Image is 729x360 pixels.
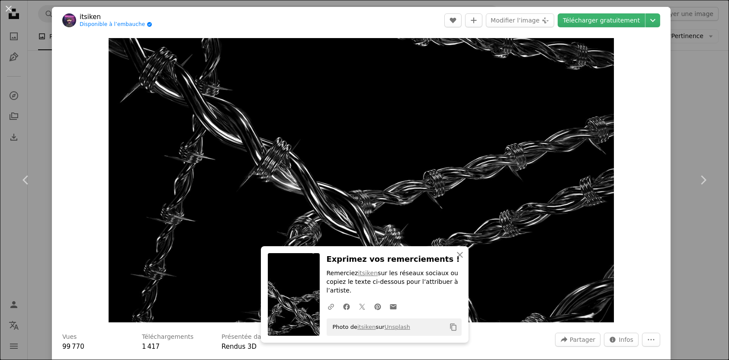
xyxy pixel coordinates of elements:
button: Statistiques de cette image [604,333,639,347]
h3: Vues [62,333,77,341]
span: 1 417 [142,343,160,350]
span: 99 770 [62,343,84,350]
a: Partagez-leFacebook [339,298,354,315]
button: Choisissez la taille de téléchargement [646,13,660,27]
a: Partagez-lePinterest [370,298,385,315]
a: Télécharger gratuitement [558,13,645,27]
h3: Exprimez vos remerciements ! [327,253,462,266]
button: J’aime [444,13,462,27]
span: Partager [570,333,595,346]
a: Partagez-leTwitter [354,298,370,315]
a: itsiken [358,270,378,276]
button: Zoom sur cette image [109,38,614,322]
button: Modifier l’image [486,13,554,27]
p: Remerciez sur les réseaux sociaux ou copiez le texte ci-dessous pour l’attribuer à l’artiste. [327,269,462,295]
img: Accéder au profil de itsiken [62,13,76,27]
h3: Présentée dans [222,333,268,341]
img: Une photo en noir et blanc d’une clôture à mailles losangées [109,38,614,322]
button: Partager cette image [555,333,601,347]
button: Copier dans le presse-papier [446,320,461,334]
span: Infos [619,333,633,346]
a: Partager par mail [385,298,401,315]
button: Ajouter à la collection [465,13,482,27]
a: Unsplash [385,324,410,330]
a: itsiken [80,13,152,21]
a: Rendus 3D [222,343,257,350]
h3: Téléchargements [142,333,193,341]
button: Plus d’actions [642,333,660,347]
a: itsiken [357,324,376,330]
span: Photo de sur [328,320,411,334]
a: Disponible à l’embauche [80,21,152,28]
a: Suivant [677,138,729,222]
